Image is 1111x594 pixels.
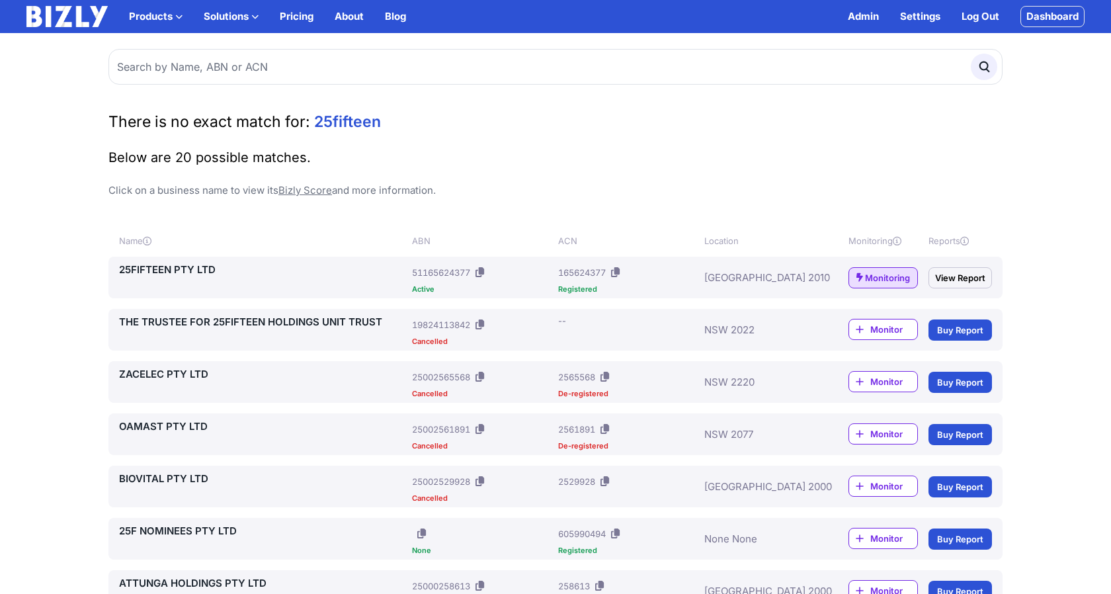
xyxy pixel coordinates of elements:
div: Registered [558,286,699,293]
div: Active [412,286,553,293]
a: Buy Report [928,319,992,341]
span: Monitor [870,375,917,388]
button: Solutions [204,9,259,24]
div: Location [704,234,809,247]
div: 25002561891 [412,423,470,436]
a: OAMAST PTY LTD [119,419,407,435]
a: Monitor [848,476,918,497]
a: Dashboard [1020,6,1085,27]
span: 25fifteen [314,112,381,131]
a: Monitor [848,528,918,549]
span: Monitor [870,323,917,336]
div: Name [119,234,407,247]
a: Bizly Score [278,184,332,196]
a: Monitor [848,319,918,340]
a: 25FIFTEEN PTY LTD [119,262,407,278]
div: 25002565568 [412,370,470,384]
div: Cancelled [412,390,553,398]
div: 51165624377 [412,266,470,279]
div: 25002529928 [412,475,470,488]
div: [GEOGRAPHIC_DATA] 2010 [704,262,809,293]
div: 2529928 [558,475,595,488]
span: Monitor [870,427,917,441]
div: Registered [558,547,699,554]
div: Cancelled [412,495,553,502]
div: 258613 [558,579,590,593]
a: Monitoring [848,267,918,288]
div: NSW 2220 [704,366,809,398]
a: Admin [848,9,879,24]
div: Cancelled [412,338,553,345]
span: Monitoring [865,271,910,284]
p: Click on a business name to view its and more information. [108,183,1003,198]
a: ZACELEC PTY LTD [119,366,407,382]
a: Buy Report [928,372,992,393]
a: Buy Report [928,529,992,550]
button: Products [129,9,183,24]
a: 25F NOMINEES PTY LTD [119,523,407,539]
a: Blog [385,9,406,24]
div: 2561891 [558,423,595,436]
span: Below are 20 possible matches. [108,149,311,165]
a: View Report [928,267,992,288]
a: Monitor [848,371,918,392]
div: 605990494 [558,527,606,540]
a: ATTUNGA HOLDINGS PTY LTD [119,575,407,591]
div: None [412,547,553,554]
div: Monitoring [848,234,918,247]
a: THE TRUSTEE FOR 25FIFTEEN HOLDINGS UNIT TRUST [119,314,407,330]
div: 19824113842 [412,318,470,331]
a: Buy Report [928,424,992,445]
a: Buy Report [928,476,992,497]
div: NSW 2022 [704,314,809,345]
div: Cancelled [412,443,553,450]
div: [GEOGRAPHIC_DATA] 2000 [704,471,809,502]
div: ABN [412,234,553,247]
span: There is no exact match for: [108,112,310,131]
div: De-registered [558,443,699,450]
div: 165624377 [558,266,606,279]
a: Monitor [848,423,918,445]
div: Reports [928,234,992,247]
input: Search by Name, ABN or ACN [108,49,1003,85]
div: ACN [558,234,699,247]
a: Log Out [962,9,999,24]
a: About [335,9,364,24]
div: 2565568 [558,370,595,384]
span: Monitor [870,480,917,493]
div: De-registered [558,390,699,398]
div: NSW 2077 [704,419,809,450]
div: -- [558,314,566,327]
a: BIOVITAL PTY LTD [119,471,407,487]
a: Settings [900,9,940,24]
div: None None [704,523,809,554]
span: Monitor [870,532,917,545]
div: 25000258613 [412,579,470,593]
a: Pricing [280,9,313,24]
